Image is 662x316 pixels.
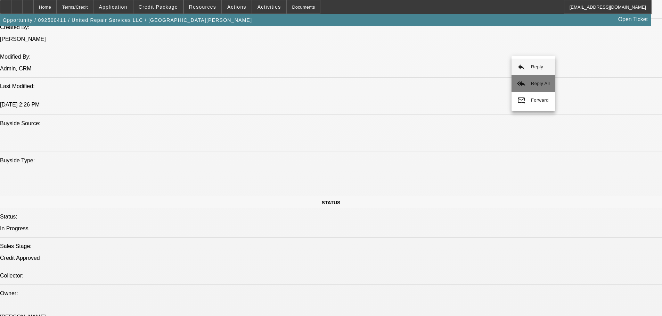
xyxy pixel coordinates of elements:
[184,0,221,14] button: Resources
[517,96,525,104] mat-icon: forward_to_inbox
[99,4,127,10] span: Application
[222,0,252,14] button: Actions
[615,14,651,25] a: Open Ticket
[517,63,525,71] mat-icon: reply
[139,4,178,10] span: Credit Package
[531,97,549,103] span: Forward
[258,4,281,10] span: Activities
[93,0,132,14] button: Application
[3,17,252,23] span: Opportunity / 092500411 / United Repair Services LLC / [GEOGRAPHIC_DATA][PERSON_NAME]
[252,0,286,14] button: Activities
[322,200,341,205] span: STATUS
[531,64,543,69] span: Reply
[133,0,183,14] button: Credit Package
[517,79,525,88] mat-icon: reply_all
[531,81,550,86] span: Reply All
[227,4,246,10] span: Actions
[189,4,216,10] span: Resources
